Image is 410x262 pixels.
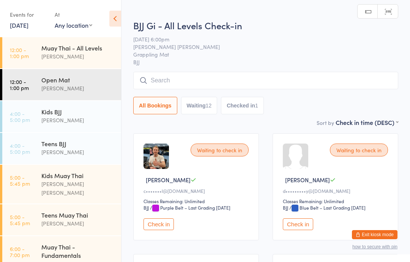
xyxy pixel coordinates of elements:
a: 12:00 -1:00 pmMuay Thai - All Levels[PERSON_NAME] [2,37,121,68]
a: 4:00 -5:00 pmTeens BJJ[PERSON_NAME] [2,133,121,164]
a: 4:00 -5:00 pmKids BJJ[PERSON_NAME] [2,101,121,132]
div: [PERSON_NAME] [41,52,115,61]
div: [PERSON_NAME] [41,116,115,125]
div: Any location [55,21,92,29]
button: Check in [283,218,313,230]
div: At [55,8,92,21]
div: Classes Remaining: Unlimited [283,198,390,204]
div: BJJ [283,204,288,211]
div: BJJ [143,204,149,211]
button: Waiting12 [181,97,218,114]
time: 4:00 - 5:00 pm [10,110,30,123]
div: Open Mat [41,76,115,84]
button: how to secure with pin [352,244,397,249]
div: 1 [255,103,258,109]
button: Check in [143,218,174,230]
div: Kids Muay Thai [41,171,115,180]
div: Check in time (DESC) [336,118,398,126]
a: [DATE] [10,21,28,29]
span: / Blue Belt – Last Grading [DATE] [289,204,366,211]
div: [PERSON_NAME] [41,148,115,156]
div: Muay Thai - Fundamentals [41,243,115,259]
label: Sort by [317,119,334,126]
div: c•••••••l@[DOMAIN_NAME] [143,188,251,194]
a: 5:00 -5:45 pmTeens Muay Thai[PERSON_NAME] [2,204,121,235]
div: [PERSON_NAME] [41,84,115,93]
input: Search [133,72,398,89]
a: 5:00 -5:45 pmKids Muay Thai[PERSON_NAME] [PERSON_NAME] [2,165,121,204]
time: 5:00 - 5:45 pm [10,174,30,186]
h2: BJJ Gi - All Levels Check-in [133,19,398,32]
button: All Bookings [133,97,177,114]
div: Waiting to check in [191,144,249,156]
div: d•••••••••y@[DOMAIN_NAME] [283,188,390,194]
div: [PERSON_NAME] [41,219,115,228]
a: 12:00 -1:00 pmOpen Mat[PERSON_NAME] [2,69,121,100]
button: Checked in1 [221,97,264,114]
div: Teens BJJ [41,139,115,148]
button: Exit kiosk mode [352,230,397,239]
span: / Purple Belt – Last Grading [DATE] [150,204,230,211]
div: Teens Muay Thai [41,211,115,219]
div: Waiting to check in [330,144,388,156]
time: 12:00 - 1:00 pm [10,79,29,91]
img: image1689242049.png [143,144,169,169]
time: 6:00 - 7:00 pm [10,246,30,258]
span: [PERSON_NAME] [285,176,330,184]
span: BJJ [133,58,398,66]
span: [PERSON_NAME] [146,176,191,184]
time: 5:00 - 5:45 pm [10,214,30,226]
div: 12 [206,103,212,109]
time: 4:00 - 5:00 pm [10,142,30,155]
span: [PERSON_NAME] [PERSON_NAME] [133,43,386,51]
div: [PERSON_NAME] [PERSON_NAME] [41,180,115,197]
div: Kids BJJ [41,107,115,116]
div: Classes Remaining: Unlimited [143,198,251,204]
div: Events for [10,8,47,21]
span: Grappling Mat [133,51,386,58]
time: 12:00 - 1:00 pm [10,47,29,59]
span: [DATE] 6:00pm [133,35,386,43]
div: Muay Thai - All Levels [41,44,115,52]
